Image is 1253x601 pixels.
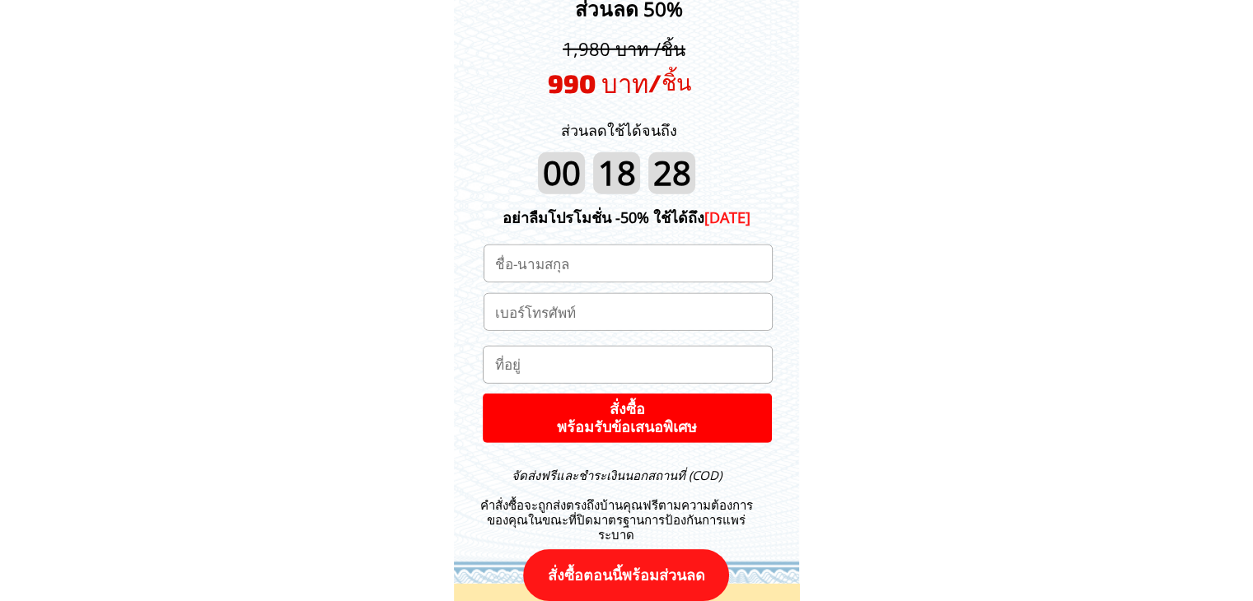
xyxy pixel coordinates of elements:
[470,468,762,542] h3: คำสั่งซื้อจะถูกส่งตรงถึงบ้านคุณฟรีตามความต้องการของคุณในขณะที่ปิดมาตรฐานการป้องกันการแพร่ระบาด
[512,467,722,483] span: จัดส่งฟรีและชำระเงินนอกสถานที่ (COD)
[491,245,765,282] input: ชื่อ-นามสกุล
[478,206,776,230] div: อย่าลืมโปรโมชั่น -50% ใช้ได้ถึง
[491,294,765,330] input: เบอร์โทรศัพท์
[648,68,691,95] span: /ชิ้น
[538,119,699,142] h3: ส่วนลดใช้ได้จนถึง
[471,391,783,445] p: สั่งซื้อ พร้อมรับข้อเสนอพิเศษ
[490,347,765,383] input: ที่อยู่
[548,68,648,98] span: 990 บาท
[704,207,750,227] span: [DATE]
[563,36,685,61] span: 1,980 บาท /ชิ้น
